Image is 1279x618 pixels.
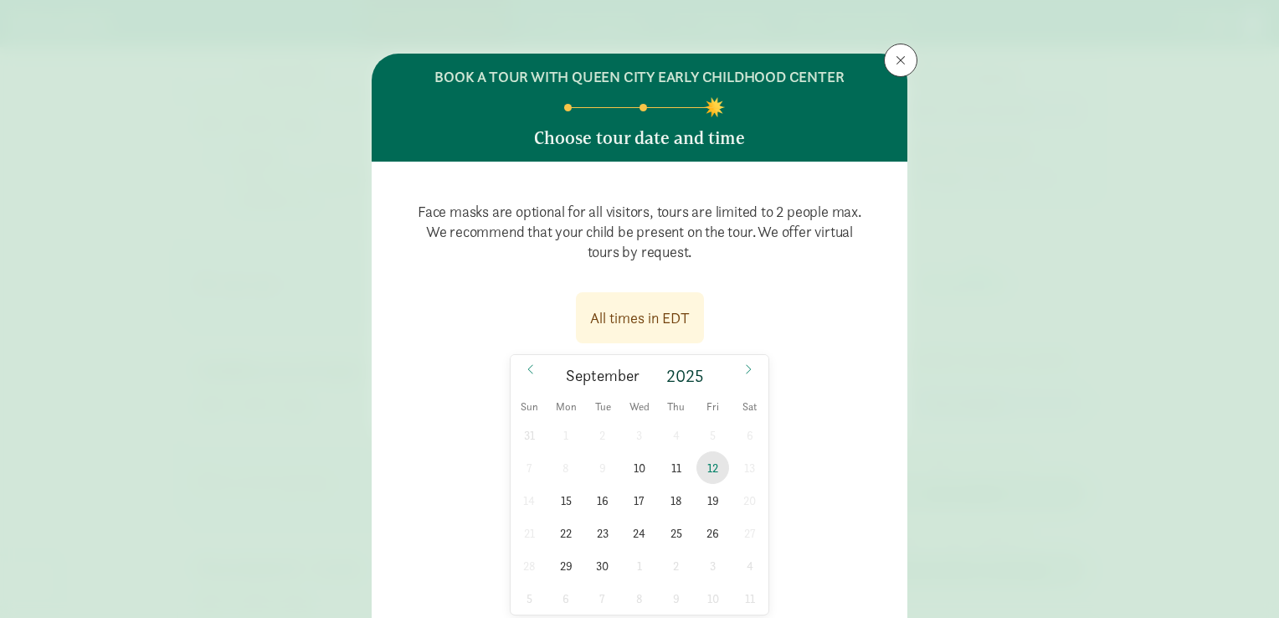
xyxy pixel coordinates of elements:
span: September 16, 2025 [586,484,619,517]
h5: Choose tour date and time [534,128,745,148]
span: September 29, 2025 [550,549,583,582]
span: Sun [511,402,547,413]
span: September 11, 2025 [660,451,692,484]
h6: BOOK A TOUR WITH QUEEN CITY EARLY CHILDHOOD CENTER [434,67,844,87]
span: Mon [547,402,584,413]
span: September [566,368,639,384]
span: September 17, 2025 [623,484,655,517]
span: September 25, 2025 [660,517,692,549]
span: September 22, 2025 [550,517,583,549]
span: October 1, 2025 [623,549,655,582]
span: September 24, 2025 [623,517,655,549]
span: September 15, 2025 [550,484,583,517]
span: Tue [584,402,621,413]
span: September 18, 2025 [660,484,692,517]
span: Fri [695,402,732,413]
span: Wed [621,402,658,413]
p: Face masks are optional for all visitors, tours are limited to 2 people max. We recommend that yo... [398,188,881,276]
span: Sat [732,402,768,413]
span: September 26, 2025 [696,517,729,549]
span: September 23, 2025 [586,517,619,549]
span: September 19, 2025 [696,484,729,517]
span: September 12, 2025 [696,451,729,484]
div: All times in EDT [590,306,690,329]
span: September 30, 2025 [586,549,619,582]
span: September 10, 2025 [623,451,655,484]
span: Thu [658,402,695,413]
